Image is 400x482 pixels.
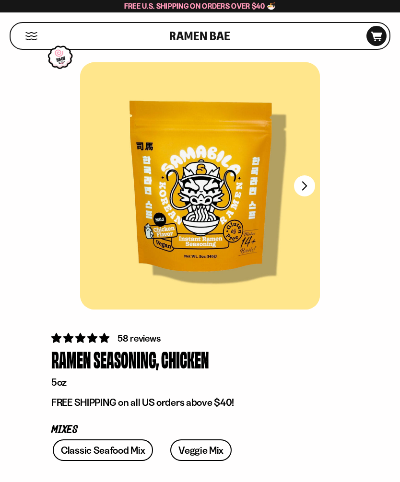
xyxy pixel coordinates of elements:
a: Classic Seafood Mix [53,439,153,461]
span: 4.83 stars [51,332,111,344]
button: Mobile Menu Trigger [25,32,38,40]
p: FREE SHIPPING on all US orders above $40! [51,396,349,409]
button: Next [294,175,315,196]
p: 5oz [51,376,349,389]
div: Seasoning, [94,345,159,374]
div: Ramen [51,345,91,374]
div: Chicken [161,345,209,374]
a: Veggie Mix [170,439,232,461]
span: Free U.S. Shipping on Orders over $40 🍜 [124,1,276,11]
p: Mixes [51,425,349,435]
span: 58 reviews [118,333,160,344]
